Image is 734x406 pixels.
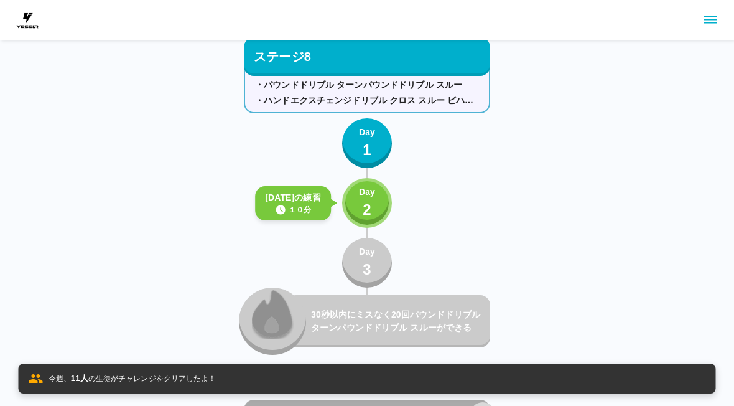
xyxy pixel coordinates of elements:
p: ・ハンドエクスチェンジドリブル クロス スルー ビハインド タッチ [255,94,479,107]
button: sidemenu [700,9,721,31]
p: Day [359,126,375,139]
img: locked_fire_icon [252,288,294,339]
p: [DATE]の練習 [265,191,321,204]
p: ・パウンドドリブル ターンパウンドドリブル スルー [255,78,479,92]
p: 今週、 の生徒がチャレンジをクリアしたよ！ [49,372,216,385]
img: dummy [15,7,40,32]
span: 11 人 [71,374,88,383]
button: Day3 [342,238,392,288]
p: 3 [363,258,371,281]
button: Day1 [342,118,392,168]
p: ステージ8 [254,47,311,66]
p: １０分 [289,204,311,215]
p: 2 [363,199,371,221]
p: 30秒以内にミスなく20回パウンドドリブル ターンパウンドドリブル スルーができる [311,308,485,334]
p: Day [359,186,375,199]
button: locked_fire_icon [239,288,306,355]
p: Day [359,245,375,258]
p: 1 [363,139,371,161]
button: Day2 [342,178,392,228]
